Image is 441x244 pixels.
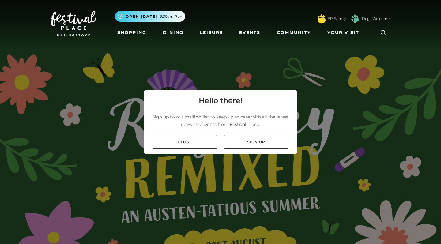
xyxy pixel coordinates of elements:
[115,11,185,22] button: Open [DATE] 9.30am-7pm
[198,27,225,38] a: Leisure
[199,95,243,106] h4: Hello there!
[115,27,149,38] a: Shopping
[153,135,217,149] a: Close
[237,27,263,38] a: Events
[149,113,292,128] p: Sign up to our mailing list to keep up to date with all the latest news and events from Festival ...
[160,14,184,19] span: 9.30am-7pm
[274,27,313,38] a: Community
[51,11,96,36] img: Festival Place Logo
[160,27,186,38] a: Dining
[362,16,390,21] a: Dogs Welcome!
[327,29,359,36] span: Your Visit
[126,14,157,19] span: Open [DATE]
[325,27,365,38] a: Your Visit
[224,135,288,149] a: Sign up
[328,16,346,21] a: FP Family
